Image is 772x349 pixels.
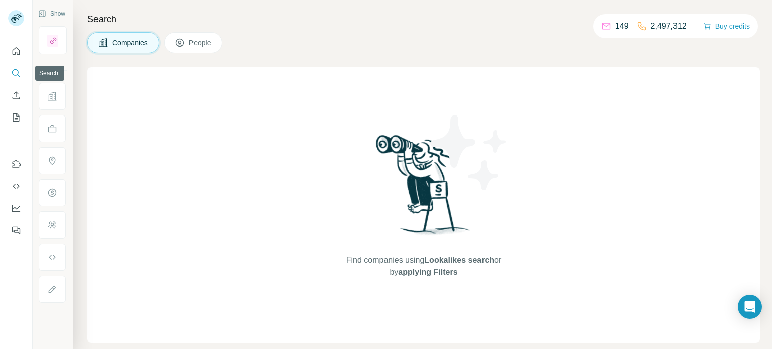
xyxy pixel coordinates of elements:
button: Search [8,64,24,82]
button: Enrich CSV [8,86,24,104]
button: Buy credits [703,19,750,33]
img: Surfe Illustration - Stars [424,107,514,198]
button: Use Surfe API [8,177,24,195]
h4: Search [87,12,760,26]
button: Feedback [8,221,24,240]
span: Companies [112,38,149,48]
button: Dashboard [8,199,24,217]
button: Use Surfe on LinkedIn [8,155,24,173]
div: Open Intercom Messenger [738,295,762,319]
span: People [189,38,212,48]
button: Show [31,6,72,21]
span: Find companies using or by [343,254,504,278]
button: Quick start [8,42,24,60]
button: My lists [8,108,24,127]
p: 2,497,312 [651,20,687,32]
p: 149 [615,20,629,32]
span: Lookalikes search [424,256,494,264]
span: applying Filters [398,268,457,276]
img: Surfe Illustration - Woman searching with binoculars [371,132,476,244]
